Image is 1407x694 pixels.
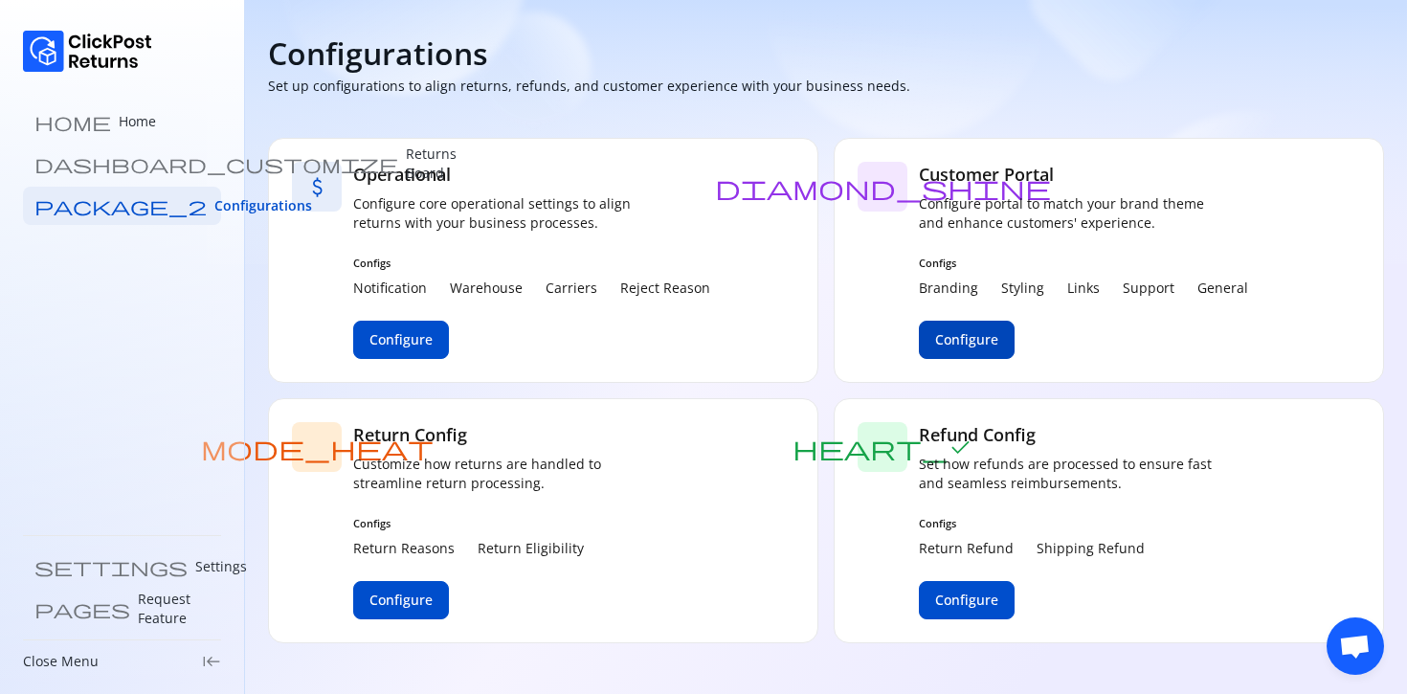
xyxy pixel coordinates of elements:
span: Configurations [214,196,312,215]
span: settings [34,557,188,576]
p: Notification [353,279,427,298]
h5: Customer Portal [919,162,1248,187]
p: Links [1067,279,1100,298]
p: Configure core operational settings to align returns with your business processes. [353,194,659,233]
img: Logo [23,31,152,72]
span: heart_check [793,435,973,460]
span: pages [34,599,130,618]
p: Home [119,112,156,131]
h5: Refund Config [919,422,1225,447]
a: package_2 Configurations [23,187,221,225]
span: diamond_shine [715,174,1051,200]
span: Configure [369,330,433,349]
p: Customize how returns are handled to streamline return processing. [353,455,659,493]
span: Configs [353,516,659,531]
h5: Operational [353,162,710,187]
span: package_2 [34,196,207,215]
p: Close Menu [23,652,99,671]
p: Shipping Refund [1037,539,1145,558]
p: Return Refund [919,539,1014,558]
span: Configure [935,591,998,610]
span: home [34,112,111,131]
span: Configs [919,256,1248,271]
a: home Home [23,102,221,141]
span: keyboard_tab_rtl [202,652,221,671]
div: Close Menukeyboard_tab_rtl [23,652,221,671]
span: dashboard_customize [34,154,398,173]
p: Return Eligibility [478,539,584,558]
a: pages Request Feature [23,590,221,628]
span: Configure [935,330,998,349]
span: attach_money [304,174,330,200]
p: Configure portal to match your brand theme and enhance customers' experience. [919,194,1225,233]
button: Configure [919,321,1015,359]
div: Open chat [1327,617,1384,675]
p: Branding [919,279,978,298]
p: Request Feature [138,590,210,628]
p: Reject Reason [620,279,710,298]
a: dashboard_customize Returns Board [23,145,221,183]
span: Configs [919,516,1225,531]
span: Configure [369,591,433,610]
span: Configs [353,256,710,271]
p: General [1197,279,1248,298]
p: Warehouse [450,279,523,298]
button: Configure [919,581,1015,619]
p: Support [1123,279,1174,298]
button: Configure [353,581,449,619]
p: Carriers [546,279,597,298]
p: Set how refunds are processed to ensure fast and seamless reimbursements. [919,455,1225,493]
h5: Return Config [353,422,659,447]
p: Settings [195,557,247,576]
button: Configure [353,321,449,359]
h4: Configurations [268,34,488,73]
p: Set up configurations to align returns, refunds, and customer experience with your business needs. [268,77,910,96]
p: Returns Board [406,145,457,183]
span: mode_heat [201,435,434,460]
p: Styling [1001,279,1044,298]
a: settings Settings [23,548,221,586]
p: Return Reasons [353,539,455,558]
